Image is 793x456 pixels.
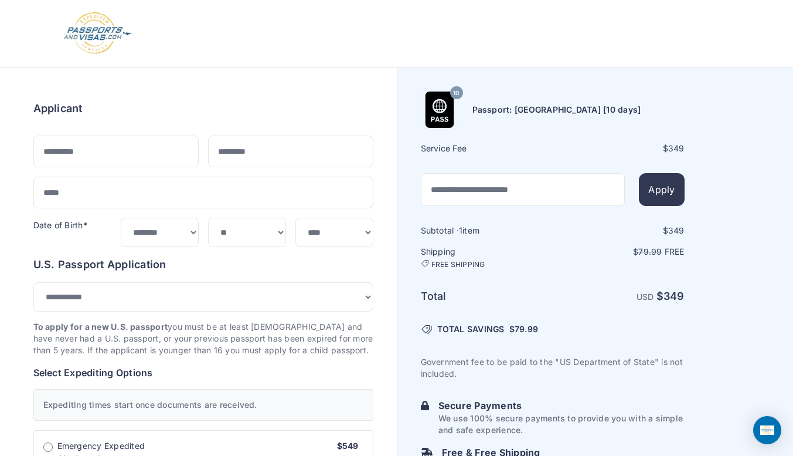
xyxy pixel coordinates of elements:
h6: Service Fee [421,143,552,154]
label: Date of Birth* [33,220,87,230]
h6: Secure Payments [438,398,685,413]
span: 349 [668,143,685,153]
img: Logo [63,12,132,55]
span: 1 [459,225,462,235]
div: $ [554,225,685,237]
span: FREE SHIPPING [431,260,485,269]
img: Product Name [421,92,458,128]
strong: $ [656,290,685,302]
h6: Select Expediting Options [33,366,373,380]
span: $549 [337,441,359,451]
div: Open Intercom Messenger [753,416,781,444]
div: Expediting times start once documents are received. [33,389,373,421]
h6: U.S. Passport Application [33,256,373,273]
div: $ [554,143,685,154]
span: 10 [453,86,459,101]
span: USD [637,292,654,302]
p: We use 100% secure payments to provide you with a simple and safe experience. [438,413,685,436]
p: $ [554,246,685,258]
span: $ [509,323,538,335]
h6: Subtotal · item [421,225,552,237]
h6: Applicant [33,100,83,117]
button: Apply [639,173,684,206]
span: TOTAL SAVINGS [437,323,505,335]
strong: To apply for a new U.S. passport [33,322,168,332]
span: 79.99 [515,324,538,334]
h6: Shipping [421,246,552,269]
h6: Passport: [GEOGRAPHIC_DATA] [10 days] [472,104,641,116]
span: 79.99 [638,246,662,256]
h6: Total [421,288,552,305]
span: 349 [668,225,685,235]
span: Free [665,246,685,256]
p: Government fee to be paid to the "US Department of State" is not included. [421,356,685,380]
p: you must be at least [DEMOGRAPHIC_DATA] and have never had a U.S. passport, or your previous pass... [33,321,373,356]
span: 349 [663,290,685,302]
span: Emergency Expedited [57,440,145,452]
